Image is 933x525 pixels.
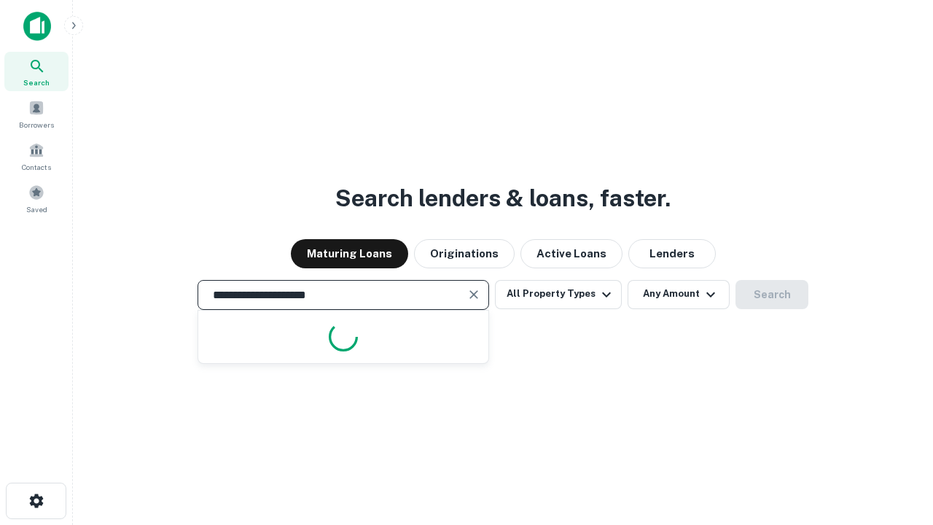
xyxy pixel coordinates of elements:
[520,239,622,268] button: Active Loans
[23,77,50,88] span: Search
[4,94,69,133] a: Borrowers
[335,181,671,216] h3: Search lenders & loans, faster.
[4,52,69,91] a: Search
[628,239,716,268] button: Lenders
[414,239,515,268] button: Originations
[23,12,51,41] img: capitalize-icon.png
[26,203,47,215] span: Saved
[22,161,51,173] span: Contacts
[291,239,408,268] button: Maturing Loans
[495,280,622,309] button: All Property Types
[464,284,484,305] button: Clear
[4,136,69,176] a: Contacts
[4,179,69,218] a: Saved
[628,280,730,309] button: Any Amount
[19,119,54,131] span: Borrowers
[860,408,933,478] iframe: Chat Widget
